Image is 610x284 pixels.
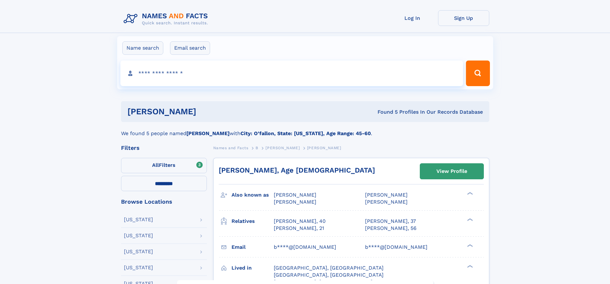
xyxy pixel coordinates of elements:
[466,61,490,86] button: Search Button
[256,146,258,150] span: B
[265,146,300,150] span: [PERSON_NAME]
[274,225,324,232] a: [PERSON_NAME], 21
[438,10,489,26] a: Sign Up
[124,233,153,238] div: [US_STATE]
[213,144,248,152] a: Names and Facts
[365,199,408,205] span: [PERSON_NAME]
[232,216,274,227] h3: Relatives
[466,191,473,196] div: ❯
[466,243,473,247] div: ❯
[186,130,230,136] b: [PERSON_NAME]
[127,108,287,116] h1: [PERSON_NAME]
[387,10,438,26] a: Log In
[121,199,207,205] div: Browse Locations
[121,145,207,151] div: Filters
[466,264,473,268] div: ❯
[124,265,153,270] div: [US_STATE]
[120,61,463,86] input: search input
[420,164,484,179] a: View Profile
[121,158,207,173] label: Filters
[265,144,300,152] a: [PERSON_NAME]
[232,190,274,200] h3: Also known as
[256,144,258,152] a: B
[170,41,210,55] label: Email search
[219,166,375,174] a: [PERSON_NAME], Age [DEMOGRAPHIC_DATA]
[240,130,371,136] b: City: O’fallon, State: [US_STATE], Age Range: 45-60
[274,218,326,225] a: [PERSON_NAME], 40
[307,146,341,150] span: [PERSON_NAME]
[274,199,316,205] span: [PERSON_NAME]
[232,242,274,253] h3: Email
[124,217,153,222] div: [US_STATE]
[466,217,473,222] div: ❯
[274,265,384,271] span: [GEOGRAPHIC_DATA], [GEOGRAPHIC_DATA]
[365,218,416,225] a: [PERSON_NAME], 37
[122,41,163,55] label: Name search
[232,263,274,273] h3: Lived in
[365,192,408,198] span: [PERSON_NAME]
[365,225,417,232] a: [PERSON_NAME], 56
[121,10,213,28] img: Logo Names and Facts
[436,164,467,179] div: View Profile
[274,272,384,278] span: [GEOGRAPHIC_DATA], [GEOGRAPHIC_DATA]
[121,122,489,137] div: We found 5 people named with .
[152,162,159,168] span: All
[287,109,483,116] div: Found 5 Profiles In Our Records Database
[124,249,153,254] div: [US_STATE]
[274,192,316,198] span: [PERSON_NAME]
